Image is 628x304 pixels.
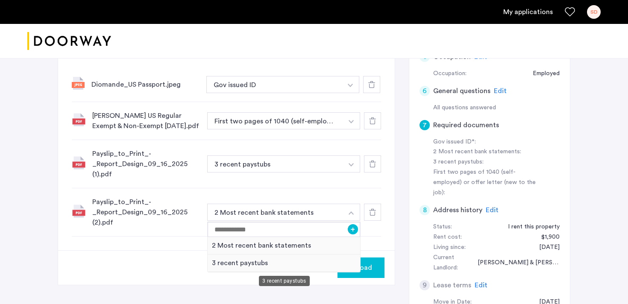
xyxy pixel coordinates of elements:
[348,224,358,234] button: +
[433,243,466,253] div: Living since:
[420,86,430,96] div: 6
[533,232,560,243] div: $1,900
[433,167,541,198] div: First two pages of 1040 (self-employed) or offer letter (new to the job):
[503,7,553,17] a: My application
[531,243,560,253] div: 09/01/2022
[474,53,487,60] span: Edit
[27,25,111,57] a: Cazamio logo
[92,149,200,179] div: Payslip_to_Print_-_Report_Design_09_16_2025 (1).pdf
[348,84,353,87] img: arrow
[433,103,560,113] div: All questions answered
[259,276,310,286] div: 3 recent paystubs
[92,197,200,228] div: Payslip_to_Print_-_Report_Design_09_16_2025 (2).pdf
[343,204,360,221] button: button
[207,112,343,129] button: button
[433,280,471,290] h5: Lease terms
[337,257,384,278] button: button
[469,258,560,268] div: Jose & Hilda Diaz
[92,111,200,131] div: [PERSON_NAME] US Regular Exempt & Non-Exempt [DATE].pdf
[208,254,360,272] div: 3 recent paystubs
[475,282,487,289] span: Edit
[27,25,111,57] img: logo
[72,156,85,170] img: file
[587,5,601,19] div: SD
[207,155,343,172] button: button
[207,204,343,221] button: button
[420,280,430,290] div: 9
[420,120,430,130] div: 7
[350,263,372,273] span: Upload
[343,155,360,172] button: button
[91,79,200,90] div: Diomande_US Passport.jpeg
[433,120,499,130] h5: Required documents
[349,120,354,123] img: arrow
[72,204,85,218] img: file
[499,222,560,232] div: I rent this property
[524,69,560,79] div: Employed
[208,237,360,254] div: 2 Most recent bank statements
[342,76,359,93] button: button
[433,86,490,96] h5: General questions
[433,253,469,273] div: Current Landlord:
[486,207,499,213] span: Edit
[433,232,462,243] div: Rent cost:
[433,205,482,215] h5: Address history
[433,157,541,167] div: 3 recent paystubs:
[494,88,507,94] span: Edit
[565,7,575,17] a: Favorites
[343,112,360,129] button: button
[72,113,85,126] img: file
[433,69,467,79] div: Occupation:
[72,77,85,90] img: file
[349,211,354,215] img: arrow
[349,163,354,167] img: arrow
[433,222,452,232] div: Status:
[433,147,541,157] div: 2 Most recent bank statements:
[433,137,541,147] div: Gov issued ID*:
[206,76,342,93] button: button
[420,205,430,215] div: 8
